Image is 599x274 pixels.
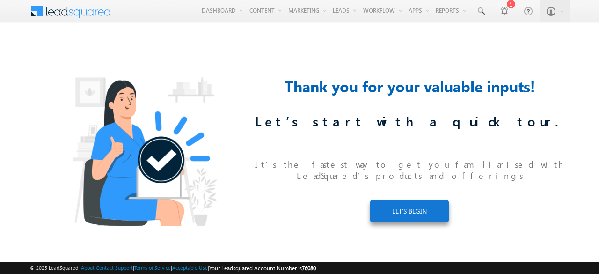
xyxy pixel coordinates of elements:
span: 76080 [302,265,316,272]
div: Thank you for your valuable inputs! [253,75,566,97]
span: Your Leadsquared Account Number is [209,265,316,272]
div: Let’s start with a quick tour. [253,112,566,132]
a: LET’S BEGIN [370,200,449,222]
span: © 2025 LeadSquared | | | | | [30,264,316,273]
div: It’s the fastest way to get you familiarised with LeadSquared’s products and offerings [253,144,566,196]
a: Terms of Service [134,265,171,271]
a: Acceptable Use [172,265,208,271]
a: About [81,265,95,271]
img: Thank_You.png [58,64,228,234]
a: Contact Support [96,265,133,271]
